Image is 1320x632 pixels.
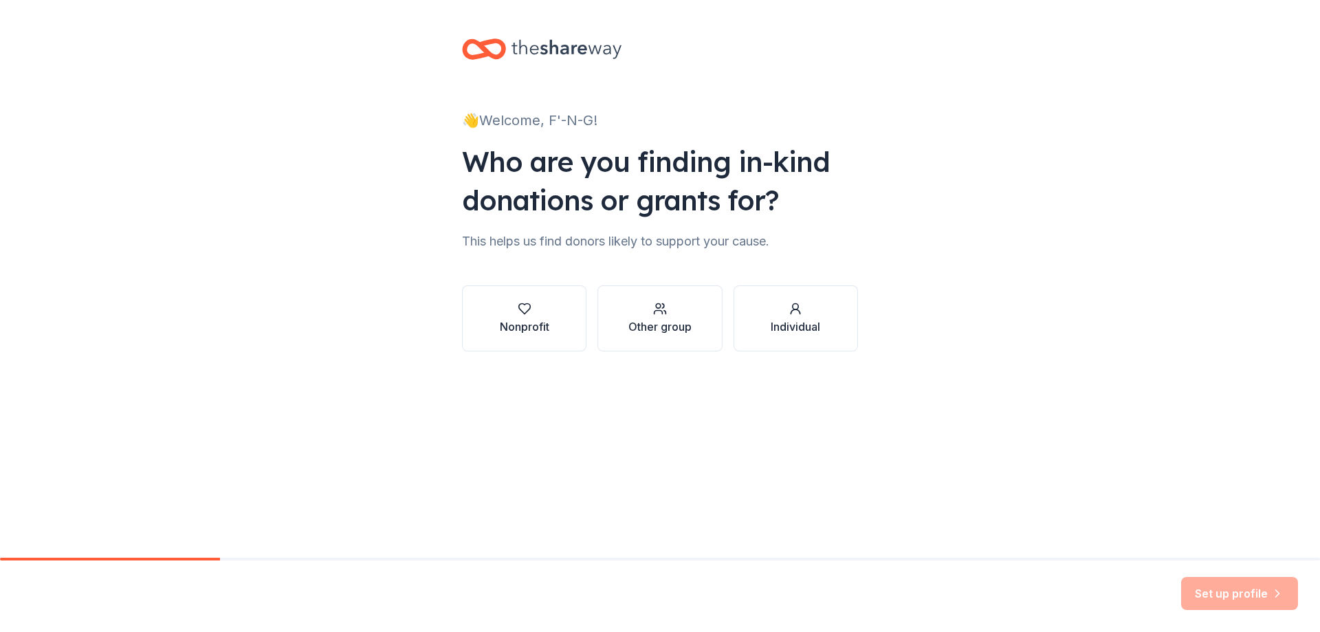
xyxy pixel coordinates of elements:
div: Who are you finding in-kind donations or grants for? [462,142,858,219]
button: Other group [597,285,722,351]
div: 👋 Welcome, F'-N-G! [462,109,858,131]
div: This helps us find donors likely to support your cause. [462,230,858,252]
div: Other group [628,318,692,335]
button: Individual [734,285,858,351]
div: Nonprofit [500,318,549,335]
div: Individual [771,318,820,335]
button: Nonprofit [462,285,586,351]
